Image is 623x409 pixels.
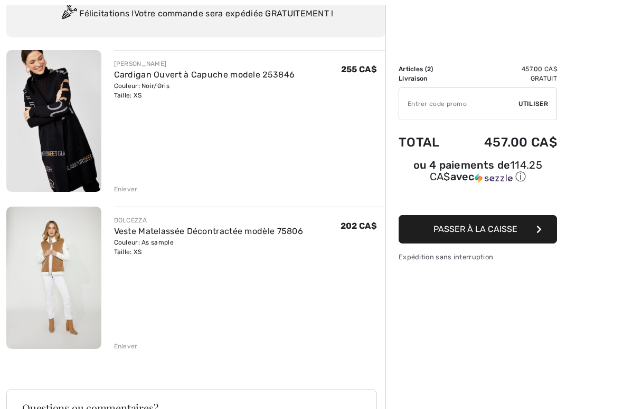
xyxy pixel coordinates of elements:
a: Cardigan Ouvert à Capuche modele 253846 [114,70,295,80]
span: 202 CA$ [341,221,377,231]
span: Utiliser [518,99,548,109]
img: Cardigan Ouvert à Capuche modele 253846 [6,50,101,192]
td: Gratuit [456,74,557,83]
img: Veste Matelassée Décontractée modèle 75806 [6,207,101,348]
button: Passer à la caisse [399,215,557,244]
div: [PERSON_NAME] [114,59,295,69]
td: Livraison [399,74,456,83]
iframe: PayPal-paypal [399,188,557,211]
div: Expédition sans interruption [399,252,557,262]
img: Congratulation2.svg [58,4,79,25]
span: Passer à la caisse [433,224,517,234]
div: Couleur: As sample Taille: XS [114,238,304,257]
td: Articles ( ) [399,64,456,74]
span: 114.25 CA$ [430,159,542,183]
td: 457.00 CA$ [456,124,557,160]
div: Enlever [114,184,138,194]
div: Couleur: Noir/Gris Taille: XS [114,81,295,100]
td: 457.00 CA$ [456,64,557,74]
span: 2 [427,65,431,73]
div: ou 4 paiements de avec [399,160,557,184]
div: Félicitations ! Votre commande sera expédiée GRATUITEMENT ! [19,4,373,25]
img: Sezzle [475,173,513,183]
span: 255 CA$ [341,64,377,74]
div: Enlever [114,342,138,351]
div: ou 4 paiements de114.25 CA$avecSezzle Cliquez pour en savoir plus sur Sezzle [399,160,557,188]
a: Veste Matelassée Décontractée modèle 75806 [114,226,304,236]
td: Total [399,124,456,160]
input: Code promo [399,88,518,120]
div: DOLCEZZA [114,216,304,225]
